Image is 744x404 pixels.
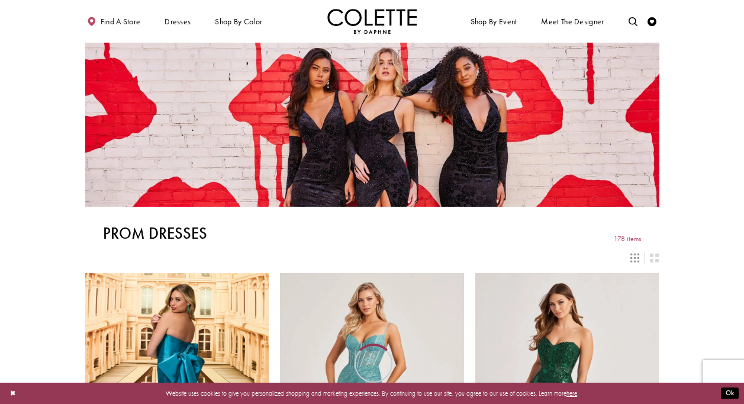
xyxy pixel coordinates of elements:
[541,17,604,26] span: Meet the designer
[103,225,207,242] h1: Prom Dresses
[626,9,640,34] a: Toggle search
[5,386,20,402] button: Close Dialog
[165,17,191,26] span: Dresses
[215,17,262,26] span: Shop by color
[101,17,141,26] span: Find a store
[85,9,143,34] a: Find a store
[630,254,639,262] span: Switch layout to 3 columns
[539,9,607,34] a: Meet the designer
[646,9,659,34] a: Check Wishlist
[614,235,641,243] span: 178 items
[162,9,193,34] span: Dresses
[650,254,659,262] span: Switch layout to 2 columns
[471,17,517,26] span: Shop By Event
[327,9,417,34] a: Visit Home Page
[721,388,739,399] button: Submit Dialog
[213,9,265,34] span: Shop by color
[566,389,577,397] a: here
[468,9,519,34] span: Shop By Event
[79,248,664,268] div: Layout Controls
[65,387,679,399] p: Website uses cookies to give you personalized shopping and marketing experiences. By continuing t...
[327,9,417,34] img: Colette by Daphne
